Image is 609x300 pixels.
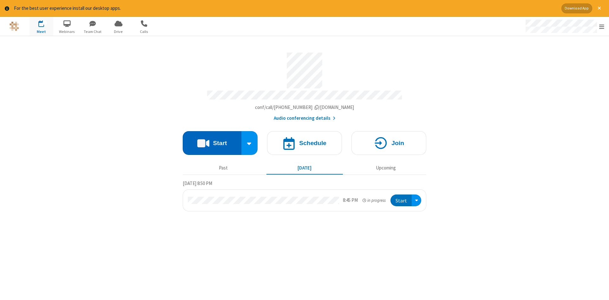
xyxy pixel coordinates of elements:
[391,140,404,146] h4: Join
[183,48,426,122] section: Account details
[267,131,342,155] button: Schedule
[241,131,258,155] div: Start conference options
[348,162,424,174] button: Upcoming
[412,195,421,206] div: Open menu
[299,140,326,146] h4: Schedule
[29,29,53,35] span: Meet
[183,180,212,186] span: [DATE] 8:50 PM
[255,104,354,110] span: Copy my meeting room link
[390,195,412,206] button: Start
[363,197,386,203] em: in progress
[55,29,79,35] span: Webinars
[274,115,336,122] button: Audio conferencing details
[213,140,227,146] h4: Start
[183,180,426,211] section: Today's Meetings
[183,131,241,155] button: Start
[266,162,343,174] button: [DATE]
[520,17,609,36] div: Open menu
[10,22,19,31] img: QA Selenium DO NOT DELETE OR CHANGE
[43,20,47,25] div: 1
[561,3,592,13] button: Download App
[14,5,557,12] div: For the best user experience install our desktop apps.
[132,29,156,35] span: Calls
[594,3,604,13] button: Close alert
[81,29,105,35] span: Team Chat
[255,104,354,111] button: Copy my meeting room linkCopy my meeting room link
[351,131,426,155] button: Join
[2,17,26,36] button: Logo
[107,29,130,35] span: Drive
[185,162,262,174] button: Past
[343,197,358,204] div: 8:45 PM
